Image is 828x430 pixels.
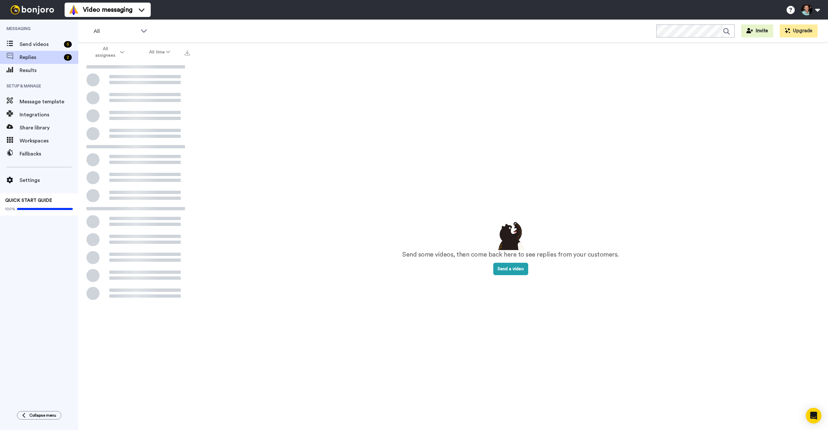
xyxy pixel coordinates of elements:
span: All [94,27,137,35]
button: All time [137,46,183,58]
span: All assignees [92,46,119,59]
button: All assignees [80,43,137,61]
span: Results [20,67,78,74]
span: Message template [20,98,78,106]
p: Send some videos, then come back here to see replies from your customers. [402,250,619,259]
button: Send a video [493,263,528,275]
span: Replies [20,53,61,61]
span: Share library [20,124,78,132]
button: Invite [741,24,773,37]
span: Workspaces [20,137,78,145]
img: results-emptystates.png [494,220,527,250]
span: Send videos [20,40,61,48]
span: Integrations [20,111,78,119]
span: Collapse menu [29,413,56,418]
span: Fallbacks [20,150,78,158]
span: QUICK START GUIDE [5,198,52,203]
div: Open Intercom Messenger [806,408,821,423]
img: bj-logo-header-white.svg [8,5,57,14]
button: Upgrade [780,24,818,37]
div: 5 [64,41,72,48]
span: Video messaging [83,5,132,14]
button: Export all results that match these filters now. [183,47,192,57]
span: Settings [20,176,78,184]
button: Collapse menu [17,411,61,420]
div: 2 [64,54,72,61]
span: 100% [5,206,15,212]
img: vm-color.svg [69,5,79,15]
a: Send a video [493,267,528,271]
img: export.svg [185,50,190,55]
